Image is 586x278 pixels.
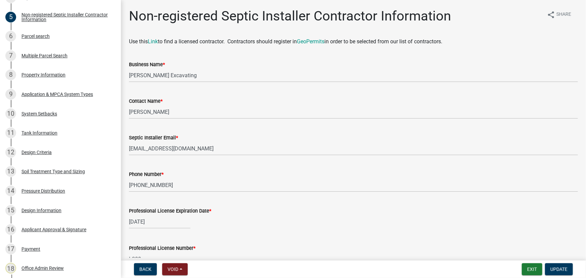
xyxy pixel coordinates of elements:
[547,11,555,19] i: share
[21,189,65,193] div: Pressure Distribution
[129,215,190,229] input: mm/dd/yyyy
[556,11,571,19] span: Share
[129,136,178,140] label: Septic Installer Email
[129,62,165,67] label: Business Name
[5,12,16,22] div: 5
[5,186,16,196] div: 14
[21,247,40,251] div: Payment
[5,89,16,100] div: 9
[21,131,57,135] div: Tank Information
[129,209,211,214] label: Professional License Expiration Date
[545,263,573,275] button: Update
[21,208,61,213] div: Design Information
[21,227,86,232] div: Applicant Approval & Signature
[129,8,451,24] h1: Non-registered Septic Installer Contractor Information
[129,172,164,177] label: Phone Number
[129,246,195,251] label: Professional License Number
[5,147,16,158] div: 12
[550,267,568,272] span: Update
[21,73,65,77] div: Property Information
[5,224,16,235] div: 16
[5,69,16,80] div: 8
[21,92,93,97] div: Application & MPCA System Types
[297,38,324,45] a: GeoPermits
[134,263,157,275] button: Back
[5,166,16,177] div: 13
[5,244,16,254] div: 17
[5,50,16,61] div: 7
[21,12,110,22] div: Non-registered Septic Installer Contractor Information
[129,38,578,46] p: Use this to find a licensed contractor. Contractors should register in in order to be selected fr...
[162,263,188,275] button: Void
[129,99,163,104] label: Contact Name
[139,267,151,272] span: Back
[21,34,50,39] div: Parcel search
[21,111,57,116] div: System Setbacks
[5,205,16,216] div: 15
[542,8,577,21] button: shareShare
[5,31,16,42] div: 6
[5,128,16,138] div: 11
[5,108,16,119] div: 10
[168,267,178,272] span: Void
[21,53,67,58] div: Multiple Parcel Search
[21,150,52,155] div: Design Criteria
[148,38,158,45] a: Link
[5,263,16,274] div: 18
[522,263,542,275] button: Exit
[21,169,85,174] div: Soil Treatment Type and Sizing
[21,266,64,271] div: Office Admin Review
